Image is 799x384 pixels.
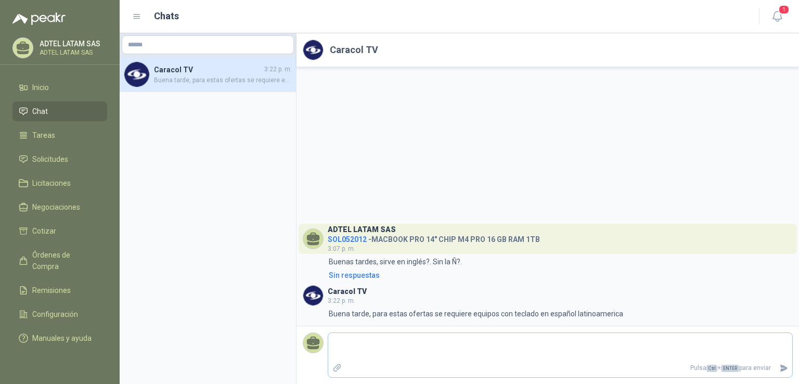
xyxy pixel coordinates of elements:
[329,256,462,267] p: Buenas tardes, sirve en inglés?. Sin la Ñ?.
[40,49,105,56] p: ADTEL LATAM SAS
[12,125,107,145] a: Tareas
[328,227,396,233] h3: ADTEL LATAM SAS
[775,359,792,377] button: Enviar
[12,149,107,169] a: Solicitudes
[329,308,623,319] p: Buena tarde, para estas ofertas se requiere equipos con teclado en español latinoamerica
[12,101,107,121] a: Chat
[328,297,355,304] span: 3:22 p. m.
[12,173,107,193] a: Licitaciones
[303,286,323,305] img: Company Logo
[12,197,107,217] a: Negociaciones
[124,62,149,87] img: Company Logo
[154,9,179,23] h1: Chats
[12,12,66,25] img: Logo peakr
[32,225,56,237] span: Cotizar
[32,201,80,213] span: Negociaciones
[32,285,71,296] span: Remisiones
[12,328,107,348] a: Manuales y ayuda
[768,7,787,26] button: 1
[154,75,292,85] span: Buena tarde, para estas ofertas se requiere equipos con teclado en español latinoamerica
[328,289,367,295] h3: Caracol TV
[32,177,71,189] span: Licitaciones
[32,130,55,141] span: Tareas
[778,5,790,15] span: 1
[346,359,776,377] p: Pulsa + para enviar
[32,82,49,93] span: Inicio
[330,43,378,57] h2: Caracol TV
[328,245,355,252] span: 3:07 p. m.
[32,106,48,117] span: Chat
[32,309,78,320] span: Configuración
[328,235,367,244] span: SOL052012
[12,221,107,241] a: Cotizar
[327,270,793,281] a: Sin respuestas
[120,57,296,92] a: Company LogoCaracol TV3:22 p. m.Buena tarde, para estas ofertas se requiere equipos con teclado e...
[12,245,107,276] a: Órdenes de Compra
[328,233,540,242] h4: - MACBOOK PRO 14" CHIP M4 PRO 16 GB RAM 1TB
[154,64,262,75] h4: Caracol TV
[12,280,107,300] a: Remisiones
[32,332,92,344] span: Manuales y ayuda
[264,65,292,74] span: 3:22 p. m.
[706,365,717,372] span: Ctrl
[12,78,107,97] a: Inicio
[303,40,323,60] img: Company Logo
[12,304,107,324] a: Configuración
[40,40,105,47] p: ADTEL LATAM SAS
[32,153,68,165] span: Solicitudes
[32,249,97,272] span: Órdenes de Compra
[721,365,739,372] span: ENTER
[328,359,346,377] label: Adjuntar archivos
[329,270,380,281] div: Sin respuestas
